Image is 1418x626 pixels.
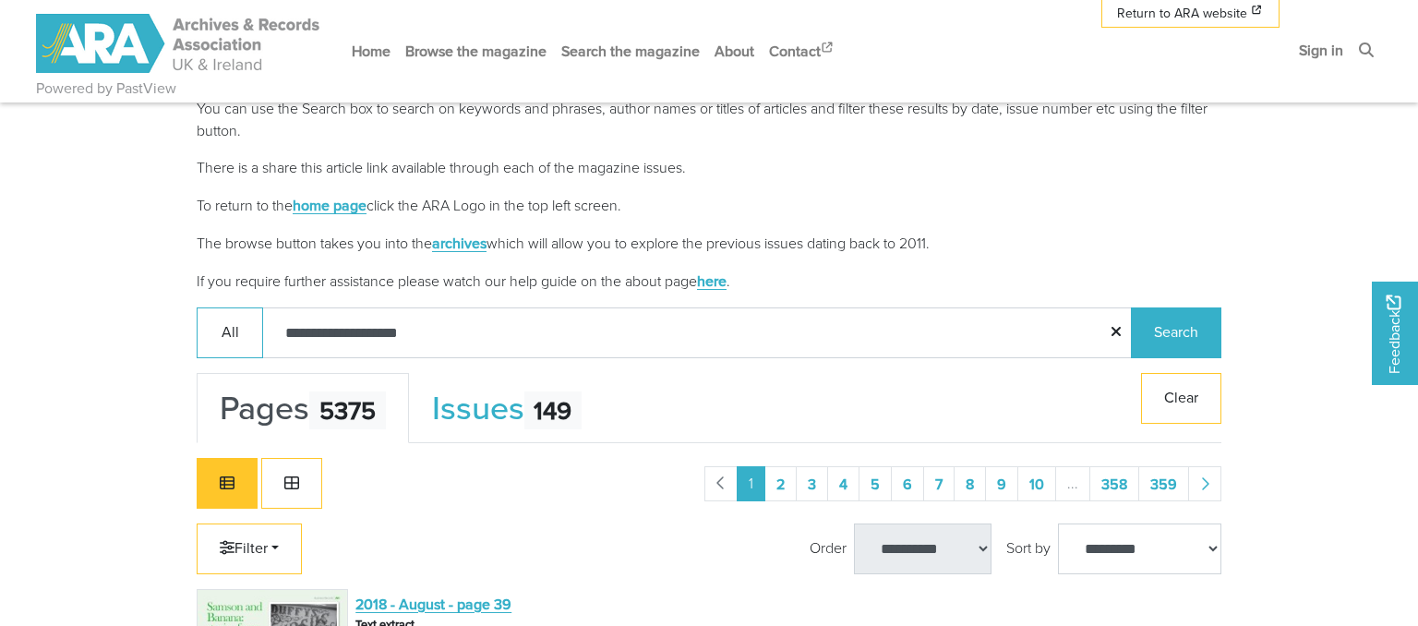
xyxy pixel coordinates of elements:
a: Goto page 7 [923,466,955,501]
a: Would you like to provide feedback? [1372,282,1418,385]
input: Enter one or more search terms... [262,307,1133,358]
a: Powered by PastView [36,78,176,100]
a: Goto page 358 [1089,466,1139,501]
a: Home [344,27,398,76]
a: archives [432,233,487,253]
img: ARA - ARC Magazine | Powered by PastView [36,14,322,73]
p: The browse button takes you into the which will allow you to explore the previous issues dating b... [197,232,1221,255]
nav: pagination [697,466,1221,501]
a: Next page [1188,466,1221,501]
span: Goto page 1 [737,466,765,501]
a: Goto page 4 [827,466,859,501]
a: home page [293,195,367,215]
div: Pages [220,387,386,429]
a: About [707,27,762,76]
span: Feedback [1383,295,1405,374]
div: Issues [432,387,583,429]
p: If you require further assistance please watch our help guide on the about page . [197,270,1221,293]
a: Goto page 8 [954,466,986,501]
label: Sort by [1006,537,1051,560]
button: All [197,307,263,358]
label: Order [810,537,847,560]
a: Goto page 9 [985,466,1018,501]
span: Return to ARA website [1117,4,1247,23]
button: Search [1131,307,1221,358]
a: Contact [762,27,843,76]
a: Goto page 2 [764,466,797,501]
a: Filter [197,524,302,574]
a: Goto page 10 [1017,466,1056,501]
a: Search the magazine [554,27,707,76]
button: Clear [1141,373,1221,424]
a: Browse the magazine [398,27,554,76]
p: To return to the click the ARA Logo in the top left screen. [197,194,1221,217]
p: You can use the Search box to search on keywords and phrases, author names or titles of articles ... [197,98,1221,142]
span: 5375 [309,391,386,429]
a: Goto page 5 [859,466,892,501]
span: 149 [524,391,583,429]
li: Previous page [704,466,738,501]
a: Goto page 6 [891,466,924,501]
p: There is a share this article link available through each of the magazine issues. [197,157,1221,179]
a: here [697,271,727,291]
a: Goto page 359 [1138,466,1189,501]
a: Goto page 3 [796,466,828,501]
a: Sign in [1292,26,1351,75]
a: ARA - ARC Magazine | Powered by PastView logo [36,4,322,84]
a: 2018 - August - page 39 [355,594,511,614]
